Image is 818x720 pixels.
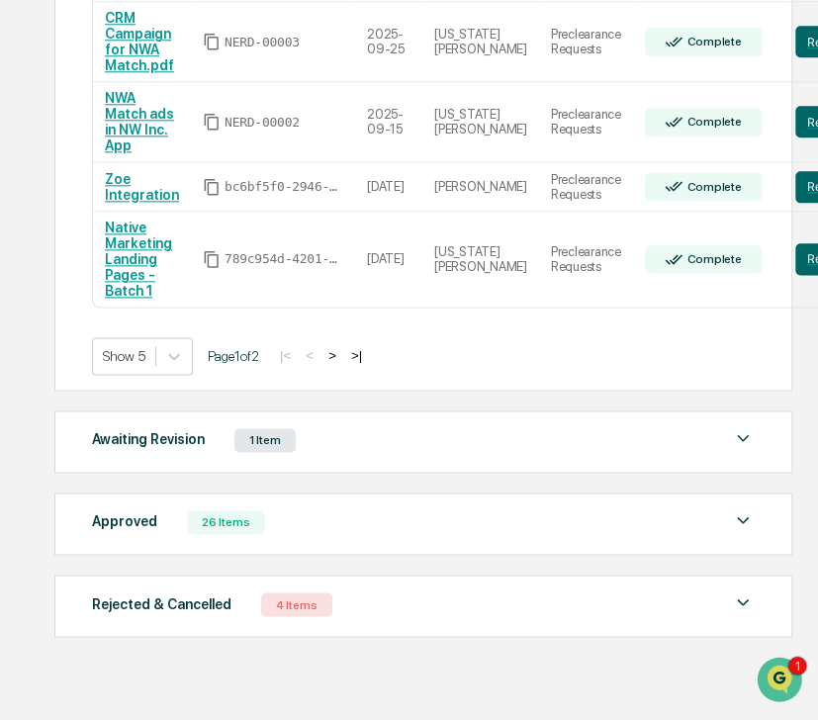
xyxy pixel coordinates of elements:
div: 🔎 [20,391,36,406]
img: 1746055101610-c473b297-6a78-478c-a979-82029cc54cd1 [40,270,55,286]
a: 🔎Data Lookup [12,381,133,416]
img: caret [731,508,755,532]
img: caret [731,590,755,614]
td: [US_STATE][PERSON_NAME] [422,2,539,82]
td: 2025-09-15 [355,82,422,162]
td: [PERSON_NAME] [422,162,539,212]
div: Rejected & Cancelled [92,590,231,616]
span: 789c954d-4201-4a98-a409-5f3c2b22b70d [225,251,343,267]
img: 1746055101610-c473b297-6a78-478c-a979-82029cc54cd1 [20,151,55,187]
span: Preclearance [40,351,128,371]
td: Preclearance Requests [539,82,633,162]
div: Past conversations [20,220,133,235]
span: bc6bf5f0-2946-4cd9-9db4-7e10a28e2bd0 [225,179,343,195]
a: Zoe Integration [105,171,179,203]
span: Attestations [163,351,245,371]
span: [PERSON_NAME] [61,269,160,285]
img: Jack Rasmussen [20,250,51,282]
div: Awaiting Revision [92,426,205,452]
span: Copy Id [203,250,221,268]
td: Preclearance Requests [539,212,633,307]
button: < [300,347,319,364]
div: 4 Items [261,592,332,616]
div: Complete [682,180,741,194]
div: 26 Items [187,510,265,534]
td: Preclearance Requests [539,162,633,212]
td: 2025-09-25 [355,2,422,82]
a: 🖐️Preclearance [12,343,136,379]
span: [DATE] [175,269,216,285]
span: NERD-00003 [225,35,300,50]
a: CRM Campaign for NWA Match.pdf [105,10,174,73]
p: How can we help? [20,42,360,73]
div: Complete [682,35,741,48]
span: NERD-00002 [225,115,300,131]
a: 🗄️Attestations [136,343,253,379]
td: [US_STATE][PERSON_NAME] [422,212,539,307]
iframe: Open customer support [755,655,808,708]
button: Start new chat [336,157,360,181]
span: • [164,269,171,285]
div: Approved [92,508,157,534]
span: Data Lookup [40,389,125,408]
div: Complete [682,115,741,129]
div: Start new chat [89,151,324,171]
img: 8933085812038_c878075ebb4cc5468115_72.jpg [42,151,77,187]
td: [DATE] [355,212,422,307]
a: NWA Match ads in NW Inc. App [105,90,174,153]
div: 🗄️ [143,353,159,369]
span: Copy Id [203,178,221,196]
a: Native Marketing Landing Pages - Batch 1 [105,220,172,299]
button: See all [307,216,360,239]
button: > [322,347,342,364]
span: Page 1 of 2 [208,348,259,364]
td: [DATE] [355,162,422,212]
span: Copy Id [203,113,221,131]
button: >| [345,347,368,364]
td: [US_STATE][PERSON_NAME] [422,82,539,162]
div: 1 Item [234,428,296,452]
div: Complete [682,252,741,266]
div: 🖐️ [20,353,36,369]
button: |< [274,347,297,364]
td: Preclearance Requests [539,2,633,82]
img: caret [731,426,755,450]
a: Powered byPylon [139,436,239,452]
span: Pylon [197,437,239,452]
div: We're available if you need us! [89,171,272,187]
span: Copy Id [203,33,221,50]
